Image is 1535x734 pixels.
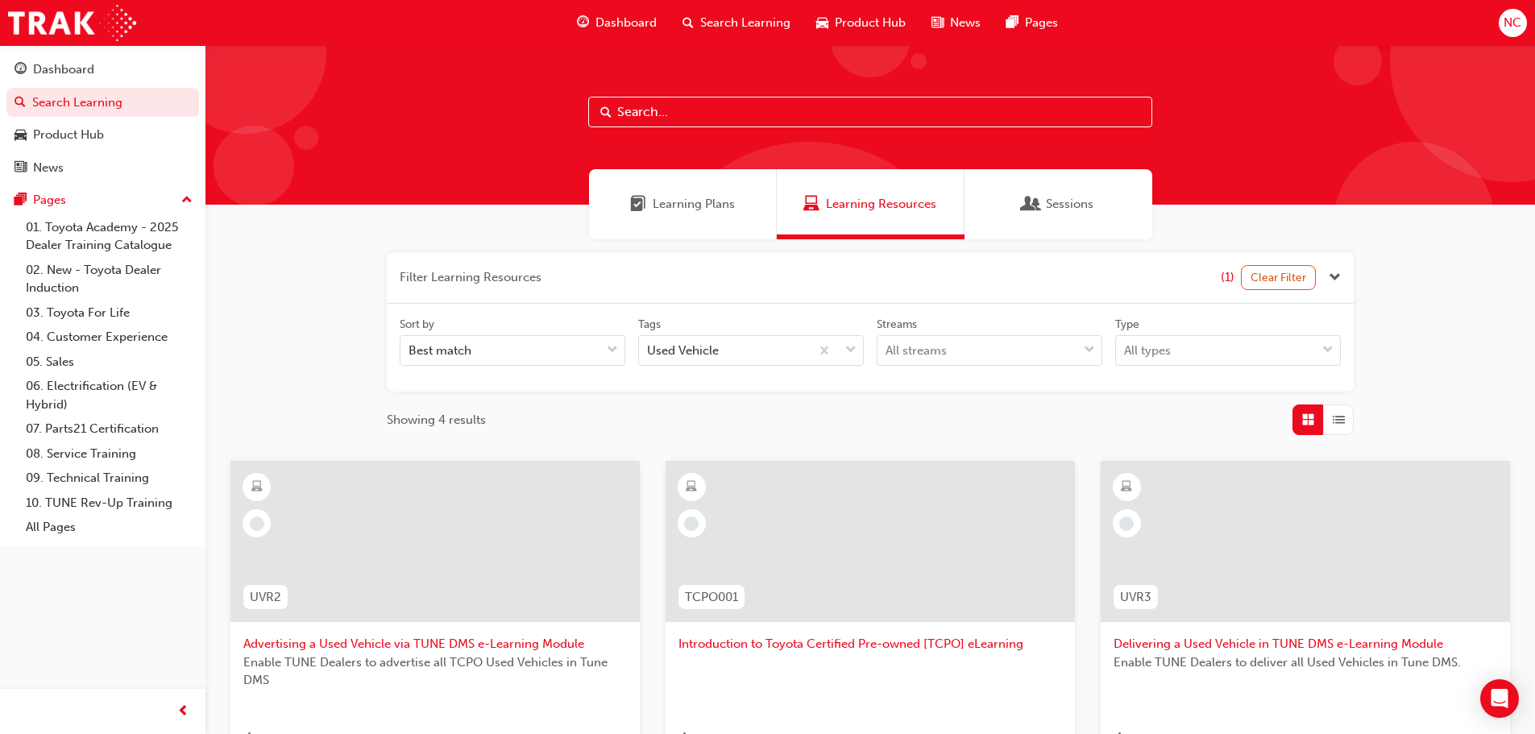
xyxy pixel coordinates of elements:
[1499,9,1527,37] button: NC
[877,317,917,333] div: Streams
[931,13,944,33] span: news-icon
[15,63,27,77] span: guage-icon
[1006,13,1018,33] span: pages-icon
[1480,679,1519,718] div: Open Intercom Messenger
[1120,588,1151,607] span: UVR3
[595,14,657,32] span: Dashboard
[6,185,199,215] button: Pages
[1302,411,1314,429] span: Grid
[19,325,199,350] a: 04. Customer Experience
[816,13,828,33] span: car-icon
[177,702,189,722] span: prev-icon
[19,350,199,375] a: 05. Sales
[919,6,994,39] a: news-iconNews
[15,128,27,143] span: car-icon
[181,190,193,211] span: up-icon
[250,588,281,607] span: UVR2
[1504,14,1521,32] span: NC
[19,215,199,258] a: 01. Toyota Academy - 2025 Dealer Training Catalogue
[1333,411,1345,429] span: List
[409,342,471,360] div: Best match
[950,14,981,32] span: News
[607,340,618,361] span: down-icon
[886,342,947,360] div: All streams
[1023,195,1039,214] span: Sessions
[1322,340,1334,361] span: down-icon
[803,6,919,39] a: car-iconProduct Hub
[19,374,199,417] a: 06. Electrification (EV & Hybrid)
[577,13,589,33] span: guage-icon
[1121,477,1132,498] span: learningResourceType_ELEARNING-icon
[243,653,627,690] span: Enable TUNE Dealers to advertise all TCPO Used Vehicles in Tune DMS
[19,442,199,467] a: 08. Service Training
[15,96,26,110] span: search-icon
[15,161,27,176] span: news-icon
[251,477,263,498] span: learningResourceType_ELEARNING-icon
[33,191,66,209] div: Pages
[1114,635,1497,653] span: Delivering a Used Vehicle in TUNE DMS e-Learning Module
[19,301,199,326] a: 03. Toyota For Life
[19,491,199,516] a: 10. TUNE Rev-Up Training
[1119,516,1134,531] span: learningRecordVerb_NONE-icon
[1115,317,1139,333] div: Type
[826,195,936,214] span: Learning Resources
[400,317,434,333] div: Sort by
[19,258,199,301] a: 02. New - Toyota Dealer Induction
[243,635,627,653] span: Advertising a Used Vehicle via TUNE DMS e-Learning Module
[803,195,819,214] span: Learning Resources
[6,52,199,185] button: DashboardSearch LearningProduct HubNews
[638,317,661,333] div: Tags
[1124,342,1171,360] div: All types
[250,516,264,531] span: learningRecordVerb_NONE-icon
[33,159,64,177] div: News
[835,14,906,32] span: Product Hub
[1241,265,1317,290] button: Clear Filter
[647,342,719,360] div: Used Vehicle
[684,516,699,531] span: learningRecordVerb_NONE-icon
[589,169,777,239] a: Learning PlansLearning Plans
[19,417,199,442] a: 07. Parts21 Certification
[19,515,199,540] a: All Pages
[845,340,857,361] span: down-icon
[686,477,697,498] span: learningResourceType_ELEARNING-icon
[6,120,199,150] a: Product Hub
[678,635,1062,653] span: Introduction to Toyota Certified Pre-owned [TCPO] eLearning
[6,55,199,85] a: Dashboard
[33,60,94,79] div: Dashboard
[8,5,136,41] img: Trak
[564,6,670,39] a: guage-iconDashboard
[670,6,803,39] a: search-iconSearch Learning
[1046,195,1093,214] span: Sessions
[638,317,864,367] label: tagOptions
[630,195,646,214] span: Learning Plans
[600,103,612,122] span: Search
[19,466,199,491] a: 09. Technical Training
[1084,340,1095,361] span: down-icon
[6,88,199,118] a: Search Learning
[700,14,790,32] span: Search Learning
[588,97,1152,127] input: Search...
[1114,653,1497,672] span: Enable TUNE Dealers to deliver all Used Vehicles in Tune DMS.
[1025,14,1058,32] span: Pages
[965,169,1152,239] a: SessionsSessions
[777,169,965,239] a: Learning ResourcesLearning Resources
[685,588,738,607] span: TCPO001
[15,193,27,208] span: pages-icon
[387,411,486,429] span: Showing 4 results
[994,6,1071,39] a: pages-iconPages
[1329,268,1341,287] button: Close the filter
[682,13,694,33] span: search-icon
[653,195,735,214] span: Learning Plans
[33,126,104,144] div: Product Hub
[6,153,199,183] a: News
